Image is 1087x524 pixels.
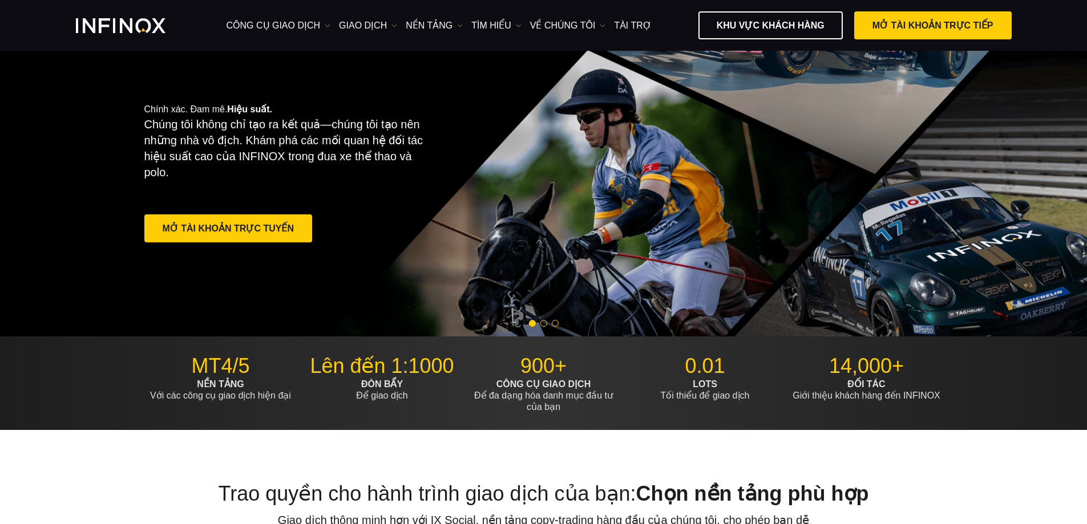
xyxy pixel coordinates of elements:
[790,354,943,379] p: 14,000+
[471,19,522,33] a: Tìm hiểu
[552,320,559,327] span: Go to slide 3
[467,354,620,379] p: 900+
[339,19,397,33] a: GIAO DỊCH
[790,379,943,401] p: Giới thiệu khách hàng đến INFINOX
[693,379,717,389] strong: LOTS
[530,19,606,33] a: VỀ CHÚNG TÔI
[361,379,403,389] strong: ĐÒN BẨY
[144,481,943,506] h2: Trao quyền cho hành trình giao dịch của bạn:
[144,86,504,263] div: Chính xác. Đam mê.
[306,379,459,401] p: Để giao dịch
[847,379,885,389] strong: ĐỐI TÁC
[529,320,536,327] span: Go to slide 1
[306,354,459,379] p: Lên đến 1:1000
[76,18,192,33] a: INFINOX Logo
[144,354,297,379] p: MT4/5
[540,320,547,327] span: Go to slide 2
[496,379,591,389] strong: CÔNG CỤ GIAO DỊCH
[144,379,297,401] p: Với các công cụ giao dịch hiện đại
[698,11,843,39] a: KHU VỰC KHÁCH HÀNG
[636,482,869,505] strong: Chọn nền tảng phù hợp
[406,19,463,33] a: NỀN TẢNG
[144,116,432,180] p: Chúng tôi không chỉ tạo ra kết quả—chúng tôi tạo nên những nhà vô địch. Khám phá các mối quan hệ ...
[629,379,782,401] p: Tối thiểu để giao dịch
[854,11,1012,39] a: MỞ TÀI KHOẢN TRỰC TIẾP
[467,379,620,413] p: Để đa dạng hóa danh mục đầu tư của bạn
[227,104,272,114] strong: Hiệu suất.
[144,214,312,242] a: Mở Tài khoản Trực tuyến
[227,19,331,33] a: công cụ giao dịch
[197,379,244,389] strong: NỀN TẢNG
[629,354,782,379] p: 0.01
[614,19,651,33] a: Tài trợ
